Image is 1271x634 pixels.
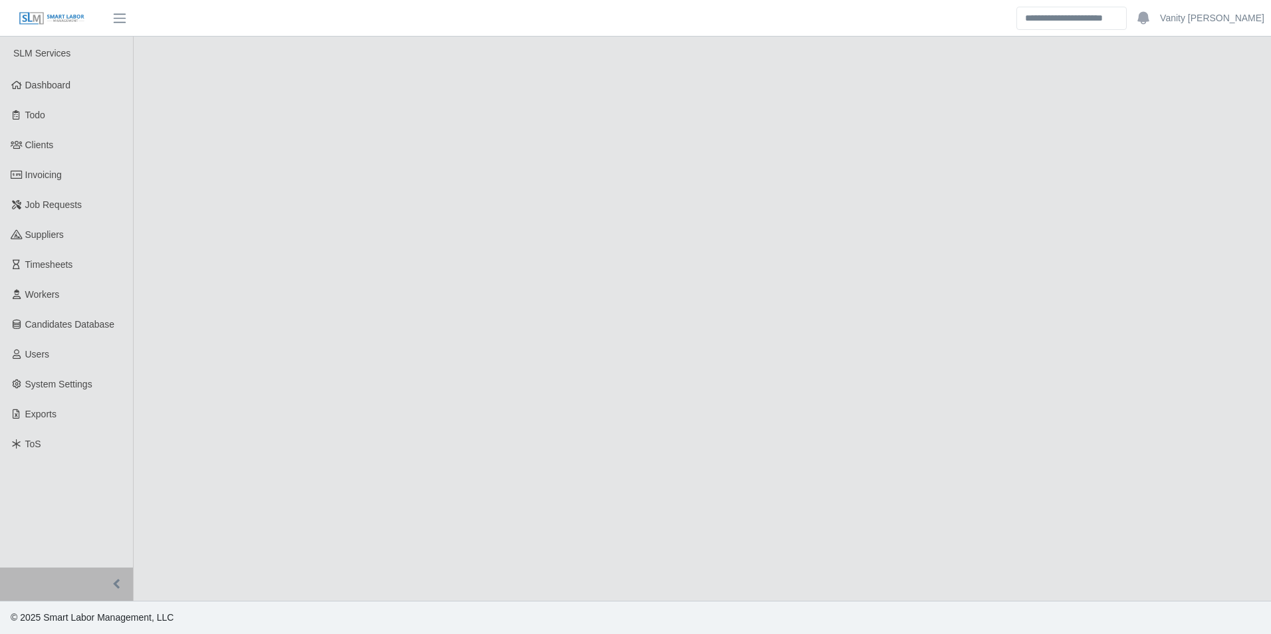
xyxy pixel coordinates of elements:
span: Exports [25,409,57,419]
span: System Settings [25,379,92,389]
img: SLM Logo [19,11,85,26]
span: Suppliers [25,229,64,240]
span: © 2025 Smart Labor Management, LLC [11,612,173,623]
span: Todo [25,110,45,120]
span: Invoicing [25,169,62,180]
span: Users [25,349,50,360]
span: SLM Services [13,48,70,58]
span: Dashboard [25,80,71,90]
input: Search [1016,7,1127,30]
span: Workers [25,289,60,300]
a: Vanity [PERSON_NAME] [1160,11,1264,25]
span: Clients [25,140,54,150]
span: ToS [25,439,41,449]
span: Candidates Database [25,319,115,330]
span: Job Requests [25,199,82,210]
span: Timesheets [25,259,73,270]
